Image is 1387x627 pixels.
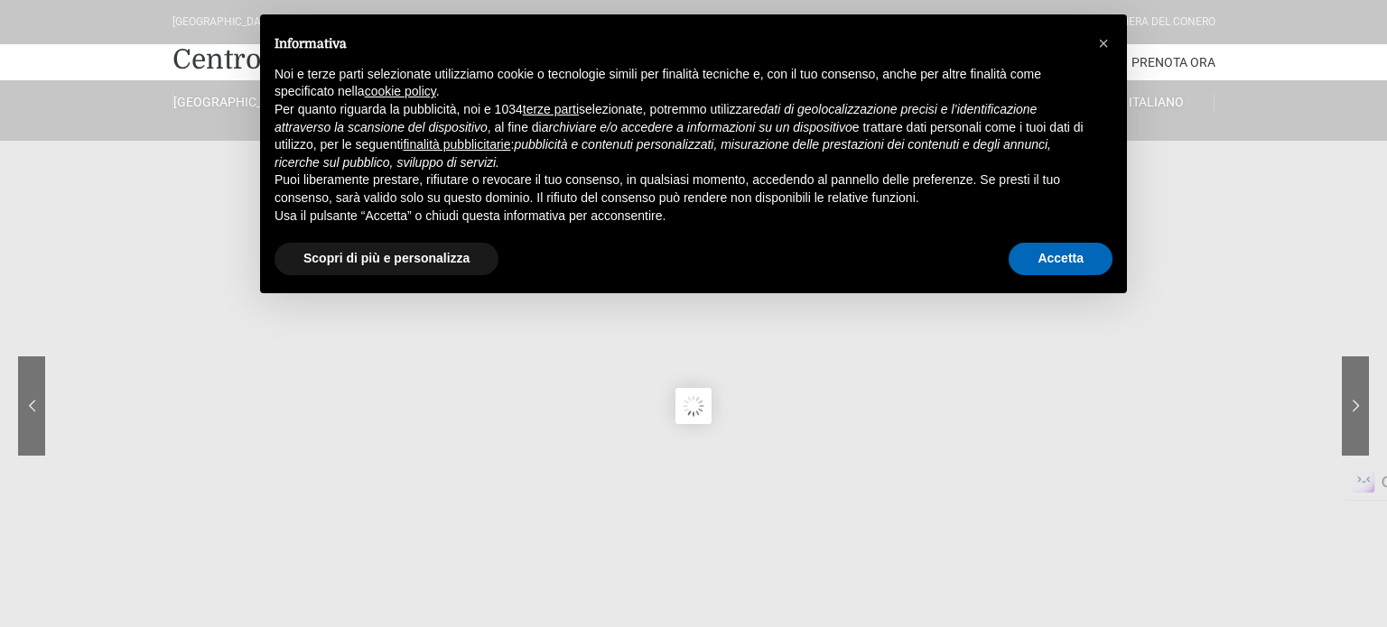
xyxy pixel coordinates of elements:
button: Chiudi questa informativa [1089,29,1118,58]
button: Scopri di più e personalizza [275,243,498,275]
em: dati di geolocalizzazione precisi e l’identificazione attraverso la scansione del dispositivo [275,102,1037,134]
a: Prenota Ora [1131,44,1215,80]
a: Italiano [1099,94,1215,110]
em: archiviare e/o accedere a informazioni su un dispositivo [542,120,852,134]
span: × [1098,33,1109,53]
em: pubblicità e contenuti personalizzati, misurazione delle prestazioni dei contenuti e degli annunc... [275,137,1051,170]
span: Italiano [1129,95,1184,109]
button: Accetta [1009,243,1112,275]
p: Puoi liberamente prestare, rifiutare o revocare il tuo consenso, in qualsiasi momento, accedendo ... [275,171,1084,207]
p: Usa il pulsante “Accetta” o chiudi questa informativa per acconsentire. [275,207,1084,226]
button: finalità pubblicitarie [403,136,510,154]
a: cookie policy [365,84,436,98]
p: Noi e terze parti selezionate utilizziamo cookie o tecnologie simili per finalità tecniche e, con... [275,66,1084,101]
h2: Informativa [275,36,1084,51]
div: Riviera Del Conero [1110,14,1215,31]
a: Centro Vacanze De Angelis [172,41,521,78]
button: terze parti [523,101,579,119]
div: [GEOGRAPHIC_DATA] [172,14,276,31]
p: Per quanto riguarda la pubblicità, noi e 1034 selezionate, potremmo utilizzare , al fine di e tra... [275,101,1084,171]
a: [GEOGRAPHIC_DATA] [172,94,288,110]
